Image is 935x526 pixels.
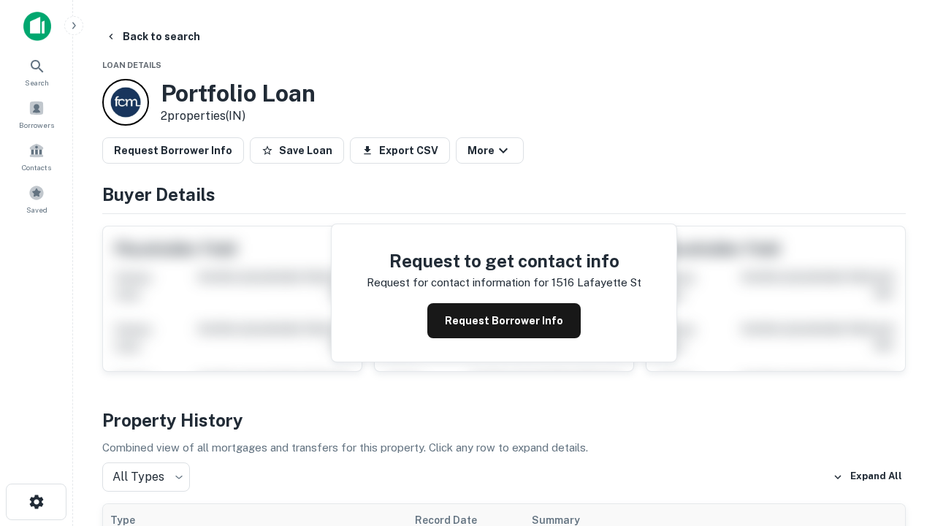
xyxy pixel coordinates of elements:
span: Saved [26,204,47,216]
p: Request for contact information for [367,274,549,291]
a: Contacts [4,137,69,176]
h4: Request to get contact info [367,248,641,274]
button: Export CSV [350,137,450,164]
span: Search [25,77,49,88]
div: All Types [102,462,190,492]
h4: Buyer Details [102,181,906,207]
a: Search [4,52,69,91]
button: Back to search [99,23,206,50]
a: Saved [4,179,69,218]
iframe: Chat Widget [862,409,935,479]
button: Save Loan [250,137,344,164]
button: More [456,137,524,164]
p: 1516 lafayette st [552,274,641,291]
button: Request Borrower Info [102,137,244,164]
img: capitalize-icon.png [23,12,51,41]
p: Combined view of all mortgages and transfers for this property. Click any row to expand details. [102,439,906,457]
h4: Property History [102,407,906,433]
p: 2 properties (IN) [161,107,316,125]
span: Borrowers [19,119,54,131]
span: Contacts [22,161,51,173]
button: Expand All [829,466,906,488]
a: Borrowers [4,94,69,134]
h3: Portfolio Loan [161,80,316,107]
button: Request Borrower Info [427,303,581,338]
span: Loan Details [102,61,161,69]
